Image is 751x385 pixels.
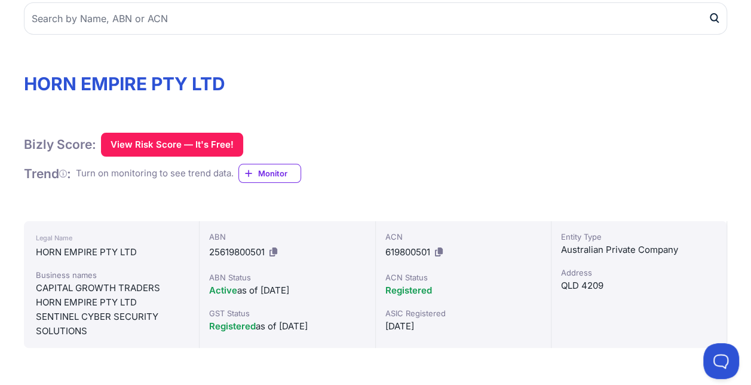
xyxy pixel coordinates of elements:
[36,310,187,338] div: SENTINEL CYBER SECURITY SOLUTIONS
[209,307,365,319] div: GST Status
[561,279,717,293] div: QLD 4209
[24,73,727,94] h1: HORN EMPIRE PTY LTD
[385,285,432,296] span: Registered
[209,246,265,258] span: 25619800501
[258,167,301,179] span: Monitor
[385,307,541,319] div: ASIC Registered
[561,267,717,279] div: Address
[703,343,739,379] iframe: Toggle Customer Support
[24,2,727,35] input: Search by Name, ABN or ACN
[209,320,256,332] span: Registered
[36,231,187,245] div: Legal Name
[561,243,717,257] div: Australian Private Company
[209,319,365,334] div: as of [DATE]
[385,246,430,258] span: 619800501
[36,281,187,295] div: CAPITAL GROWTH TRADERS
[101,133,243,157] button: View Risk Score — It's Free!
[209,271,365,283] div: ABN Status
[24,166,71,182] h1: Trend :
[36,269,187,281] div: Business names
[385,319,541,334] div: [DATE]
[76,167,234,181] div: Turn on monitoring to see trend data.
[209,231,365,243] div: ABN
[385,271,541,283] div: ACN Status
[24,136,96,152] h1: Bizly Score:
[561,231,717,243] div: Entity Type
[209,285,237,296] span: Active
[238,164,301,183] a: Monitor
[385,231,541,243] div: ACN
[36,245,187,259] div: HORN EMPIRE PTY LTD
[36,295,187,310] div: HORN EMPIRE PTY LTD
[209,283,365,298] div: as of [DATE]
